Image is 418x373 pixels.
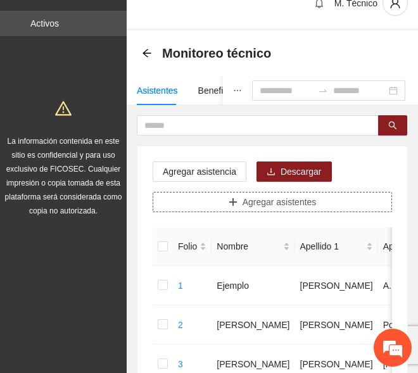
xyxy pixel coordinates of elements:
button: Agregar asistencia [153,161,246,182]
span: Monitoreo técnico [162,43,271,63]
span: Agregar asistencia [163,165,236,179]
button: ellipsis [223,76,252,105]
a: 3 [178,359,183,369]
div: Asistentes [137,84,178,98]
span: Estamos en línea. [73,118,175,246]
span: warning [55,100,72,117]
div: Minimizar ventana de chat en vivo [208,6,238,37]
span: plus [229,198,237,208]
span: Descargar [281,165,322,179]
div: Beneficiarios [198,84,249,98]
span: swap-right [318,85,328,96]
span: to [318,85,328,96]
span: arrow-left [142,48,152,58]
span: download [267,167,275,177]
button: search [378,115,407,136]
a: 2 [178,320,183,330]
th: Nombre [212,227,294,266]
a: Activos [30,18,59,28]
div: Chatee con nosotros ahora [66,65,213,81]
th: Apellido 1 [295,227,378,266]
span: Folio [178,239,197,253]
span: Agregar asistentes [243,195,317,209]
td: [PERSON_NAME] [212,305,294,345]
span: ellipsis [233,86,242,95]
td: [PERSON_NAME] [295,305,378,345]
span: Nombre [217,239,280,253]
button: plusAgregar asistentes [153,192,392,212]
td: [PERSON_NAME] [295,266,378,305]
button: downloadDescargar [256,161,332,182]
th: Folio [173,227,212,266]
span: search [388,121,397,131]
textarea: Escriba su mensaje y pulse “Intro” [6,243,241,288]
div: Back [142,48,152,59]
td: Ejemplo [212,266,294,305]
span: Apellido 1 [300,239,364,253]
span: La información contenida en este sitio es confidencial y para uso exclusivo de FICOSEC. Cualquier... [5,137,122,215]
a: 1 [178,281,183,291]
